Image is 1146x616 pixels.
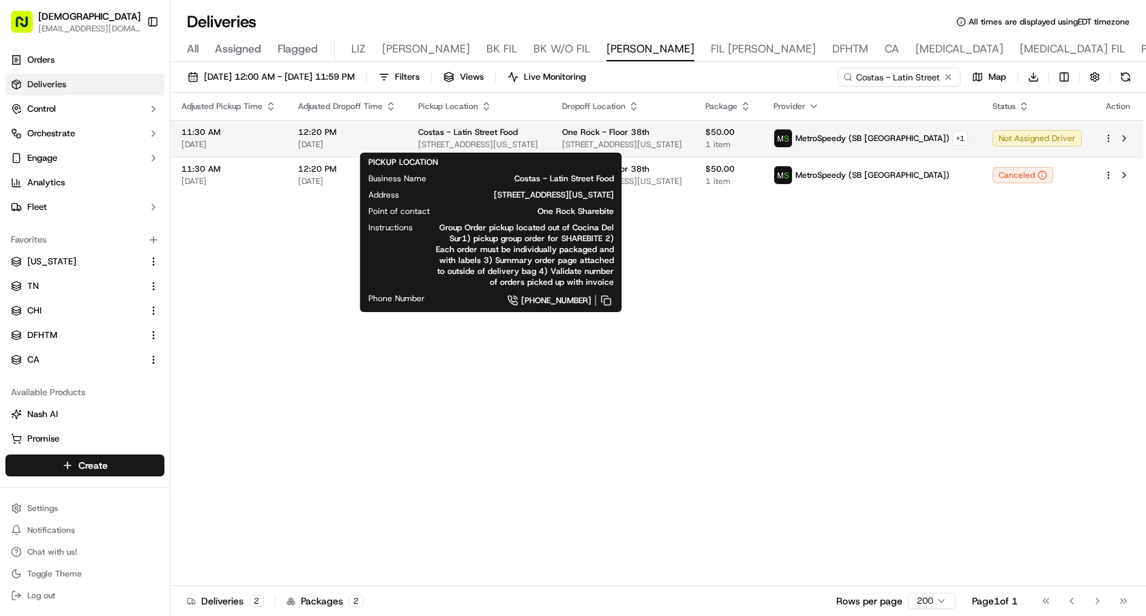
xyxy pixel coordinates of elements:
[27,78,66,91] span: Deliveries
[27,546,77,557] span: Chat with us!
[14,55,248,76] p: Welcome 👋
[711,41,816,57] span: FIL [PERSON_NAME]
[351,41,366,57] span: LIZ
[452,206,614,217] span: One Rock Sharebite
[382,41,470,57] span: [PERSON_NAME]
[42,211,113,222] span: Klarizel Pensader
[298,176,396,187] span: [DATE]
[298,127,396,138] span: 12:20 PM
[14,14,41,41] img: Nash
[795,133,950,144] span: MetroSpeedy (SB [GEOGRAPHIC_DATA])
[705,101,737,112] span: Package
[885,41,899,57] span: CA
[5,455,164,476] button: Create
[5,147,164,169] button: Engage
[136,301,165,311] span: Pylon
[418,127,518,138] span: Costas - Latin Street Food
[5,5,141,38] button: [DEMOGRAPHIC_DATA][EMAIL_ADDRESS][DOMAIN_NAME]
[836,594,902,608] p: Rows per page
[5,123,164,144] button: Orchestrate
[533,41,590,57] span: BK W/O FIL
[952,131,968,146] button: +1
[486,41,517,57] span: BK FIL
[395,71,420,83] span: Filters
[966,67,1012,87] button: Map
[368,173,426,184] span: Business Name
[5,74,164,95] a: Deliveries
[27,503,58,514] span: Settings
[232,134,248,151] button: Start new chat
[27,103,56,115] span: Control
[5,98,164,120] button: Control
[11,329,143,341] a: DFHTM
[774,129,792,147] img: metro_speed_logo.png
[5,275,164,297] button: TN
[187,41,199,57] span: All
[110,262,224,287] a: 💻API Documentation
[181,176,276,187] span: [DATE]
[115,269,126,280] div: 💻
[832,41,868,57] span: DFHTM
[562,139,684,150] span: [STREET_ADDRESS][US_STATE]
[5,172,164,194] a: Analytics
[5,403,164,425] button: Nash AI
[11,408,159,420] a: Nash AI
[705,164,752,174] span: $50.00
[11,354,143,366] a: CA
[27,176,65,189] span: Analytics
[27,568,82,579] span: Toggle Theme
[181,101,263,112] span: Adjusted Pickup Time
[204,71,355,83] span: [DATE] 12:00 AM - [DATE] 11:59 PM
[5,49,164,71] a: Orders
[5,521,164,540] button: Notifications
[211,174,248,191] button: See all
[181,164,276,174] span: 11:30 AM
[368,206,430,217] span: Point of contact
[14,198,35,220] img: Klarizel Pensader
[1116,67,1135,87] button: Refresh
[38,23,141,34] button: [EMAIL_ADDRESS][DOMAIN_NAME]
[14,130,38,155] img: 1736555255976-a54dd68f-1ca7-489b-9aae-adbdc363a1c4
[993,167,1053,183] button: Canceled
[368,222,413,233] span: Instructions
[795,170,950,181] span: MetroSpeedy (SB [GEOGRAPHIC_DATA])
[35,88,246,102] input: Got a question? Start typing here...
[5,499,164,518] button: Settings
[11,280,143,292] a: TN
[5,251,164,273] button: [US_STATE]
[27,590,55,601] span: Log out
[123,211,151,222] span: [DATE]
[249,595,264,607] div: 2
[298,139,396,150] span: [DATE]
[562,176,684,187] span: [STREET_ADDRESS][US_STATE]
[27,408,58,420] span: Nash AI
[5,324,164,346] button: DFHTM
[115,211,120,222] span: •
[181,127,276,138] span: 11:30 AM
[38,10,141,23] span: [DEMOGRAPHIC_DATA]
[5,229,164,251] div: Favorites
[5,196,164,218] button: Fleet
[969,16,1130,27] span: All times are displayed using EDT timezone
[14,177,91,188] div: Past conversations
[705,139,752,150] span: 1 item
[27,152,57,164] span: Engage
[705,176,752,187] span: 1 item
[181,67,361,87] button: [DATE] 12:00 AM - [DATE] 11:59 PM
[96,301,165,311] a: Powered byPylon
[562,101,626,112] span: Dropoff Location
[5,428,164,450] button: Promise
[187,11,256,33] h1: Deliveries
[915,41,1003,57] span: [MEDICAL_DATA]
[14,269,25,280] div: 📗
[1020,41,1125,57] span: [MEDICAL_DATA] FIL
[27,305,42,317] span: CHI
[1104,101,1132,112] div: Action
[521,295,591,306] span: [PHONE_NUMBER]
[524,71,586,83] span: Live Monitoring
[27,268,104,281] span: Knowledge Base
[27,256,76,268] span: [US_STATE]
[129,268,219,281] span: API Documentation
